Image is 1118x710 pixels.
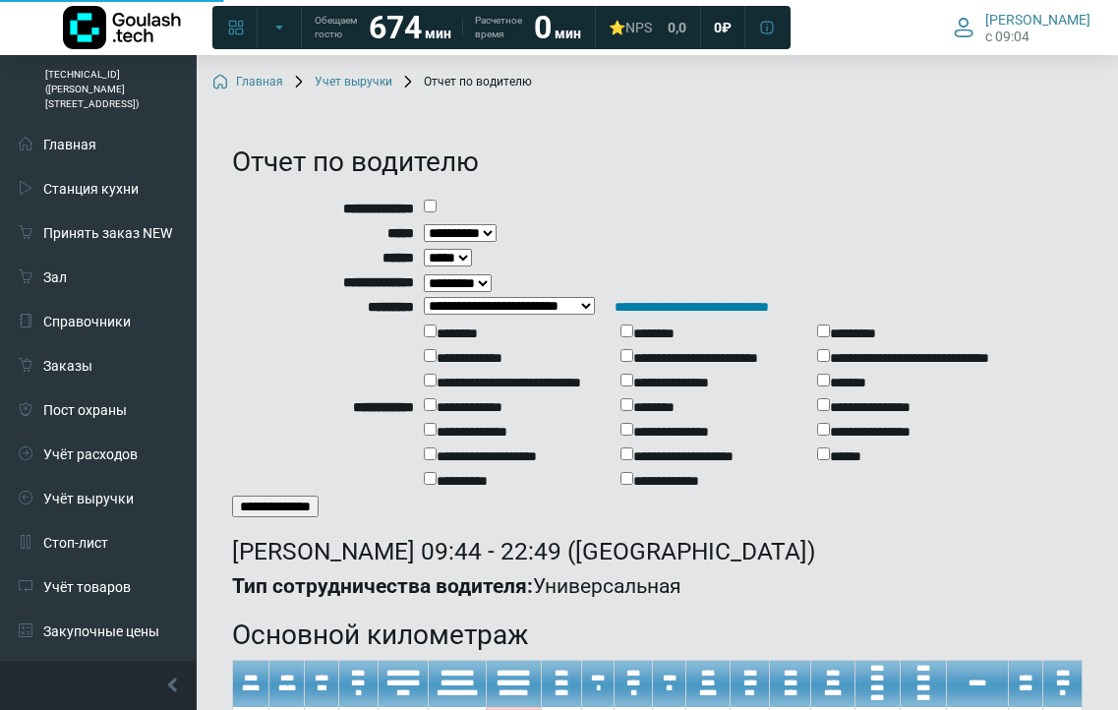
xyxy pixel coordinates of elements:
span: [PERSON_NAME] [985,11,1090,29]
h1: Отчет по водителю [232,146,1083,179]
span: Расчетное время [475,14,522,41]
button: [PERSON_NAME] c 09:04 [942,7,1102,48]
strong: 0 [534,9,552,46]
b: Тип сотрудничества водителя: [232,574,533,598]
span: Отчет по водителю [400,75,532,90]
h3: [PERSON_NAME] 09:44 - 22:49 ([GEOGRAPHIC_DATA]) [232,537,1083,565]
span: Обещаем гостю [315,14,357,41]
span: ₽ [722,19,732,36]
strong: 674 [369,9,422,46]
a: Обещаем гостю 674 мин Расчетное время 0 мин [303,10,593,45]
span: мин [425,26,451,41]
h4: Универсальная [232,574,1083,599]
img: Логотип компании Goulash.tech [63,6,181,49]
a: Главная [212,75,283,90]
span: NPS [625,20,652,35]
div: ⭐ [609,19,652,36]
a: 0 ₽ [702,10,743,45]
a: ⭐NPS 0,0 [597,10,698,45]
span: мин [555,26,581,41]
h2: Основной километраж [232,619,1083,652]
span: 0 [714,19,722,36]
span: 0,0 [668,19,686,36]
a: Учет выручки [291,75,392,90]
span: c 09:04 [985,29,1030,44]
